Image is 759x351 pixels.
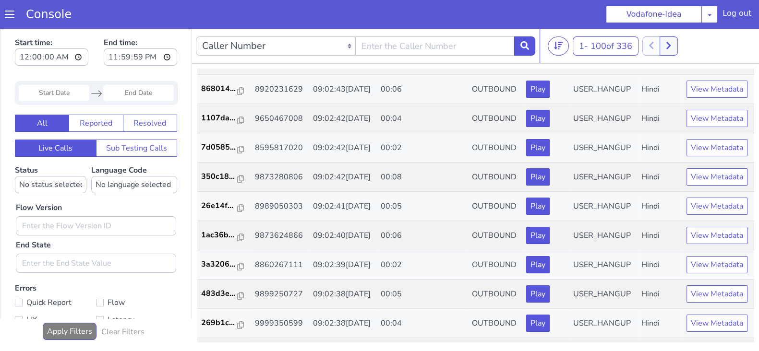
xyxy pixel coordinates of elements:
button: Play [526,110,550,128]
input: End Date [103,56,174,72]
button: View Metadata [687,81,747,98]
td: OUTBOUND [468,134,523,163]
button: All [15,86,69,103]
td: Hindi [638,251,683,280]
p: 1ac36b... [201,200,238,212]
td: USER_HANGUP [569,46,638,75]
label: Flow Version [16,173,62,185]
td: 9650467008 [251,75,309,105]
p: 1107da... [201,83,238,95]
td: OUTBOUND [468,105,523,134]
td: USER_HANGUP [569,222,638,251]
div: Log out [723,8,751,23]
a: 269b1c... [201,288,247,300]
a: 7d0585... [201,113,247,124]
label: Quick Report [15,267,96,281]
td: 09:02:38[DATE] [309,251,377,280]
button: Play [526,140,550,157]
button: View Metadata [687,52,747,69]
button: Sub Testing Calls [96,111,178,128]
p: 7d0585... [201,113,238,124]
button: Play [526,257,550,274]
td: 8920231629 [251,46,309,75]
td: Hindi [638,309,683,339]
td: Hindi [638,222,683,251]
label: End State [16,211,51,222]
label: Flow [96,267,177,281]
button: Resolved [123,86,177,103]
input: Enter the End State Value [16,225,176,244]
a: 26e14f... [201,171,247,183]
td: OUTBOUND [468,75,523,105]
td: OUTBOUND [468,309,523,339]
a: 1ac36b... [201,200,247,212]
a: Console [14,8,83,21]
button: Play [526,169,550,186]
button: Play [526,81,550,98]
button: View Metadata [687,169,747,186]
td: OUTBOUND [468,46,523,75]
td: Hindi [638,163,683,192]
select: Language Code [91,147,177,164]
button: View Metadata [687,140,747,157]
h6: Clear Filters [101,299,145,308]
td: 09:02:38[DATE] [309,280,377,309]
a: 3a3206... [201,230,247,241]
p: 269b1c... [201,288,238,300]
td: 00:06 [377,192,468,222]
label: End time: [104,5,177,40]
select: Status [15,147,86,164]
button: Live Calls [15,111,96,128]
a: 1107da... [201,83,247,95]
td: Hindi [638,105,683,134]
button: Play [526,198,550,215]
button: Reported [69,86,123,103]
td: 00:06 [377,46,468,75]
td: 09:02:43[DATE] [309,46,377,75]
p: 3a3206... [201,230,238,241]
td: Hindi [638,46,683,75]
td: 00:04 [377,75,468,105]
td: 00:04 [377,280,468,309]
p: 868014... [201,54,238,66]
input: Start time: [15,20,88,37]
td: Hindi [638,280,683,309]
td: 00:05 [377,251,468,280]
label: Start time: [15,5,88,40]
td: OUTBOUND [468,251,523,280]
td: USER_HANGUP [569,134,638,163]
td: USER_HANGUP [569,192,638,222]
td: 8860267111 [251,222,309,251]
td: OUTBOUND [468,163,523,192]
td: Hindi [638,192,683,222]
button: Vodafone-Idea [606,6,702,23]
button: View Metadata [687,257,747,274]
label: Status [15,136,86,164]
p: 483d3e... [201,259,238,270]
td: USER_HANGUP [569,280,638,309]
button: Play [526,52,550,69]
label: UX [15,284,96,298]
td: 00:08 [377,134,468,163]
td: OUTBOUND [468,280,523,309]
td: USER_HANGUP [569,251,638,280]
td: 09:02:37[DATE] [309,309,377,339]
td: 9873624866 [251,192,309,222]
label: Language Code [91,136,177,164]
a: 483d3e... [201,259,247,270]
p: 26e14f... [201,171,238,183]
button: 1- 100of 336 [573,8,639,27]
td: OUTBOUND [468,222,523,251]
td: 00:02 [377,222,468,251]
td: 09:02:42[DATE] [309,134,377,163]
a: 350c18... [201,142,247,153]
td: 00:02 [377,105,468,134]
button: View Metadata [687,286,747,303]
button: View Metadata [687,227,747,245]
input: Enter the Flow Version ID [16,187,176,207]
td: USER_HANGUP [569,309,638,339]
td: Hindi [638,134,683,163]
td: USER_HANGUP [569,75,638,105]
td: 00:05 [377,163,468,192]
td: 9899250727 [251,251,309,280]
